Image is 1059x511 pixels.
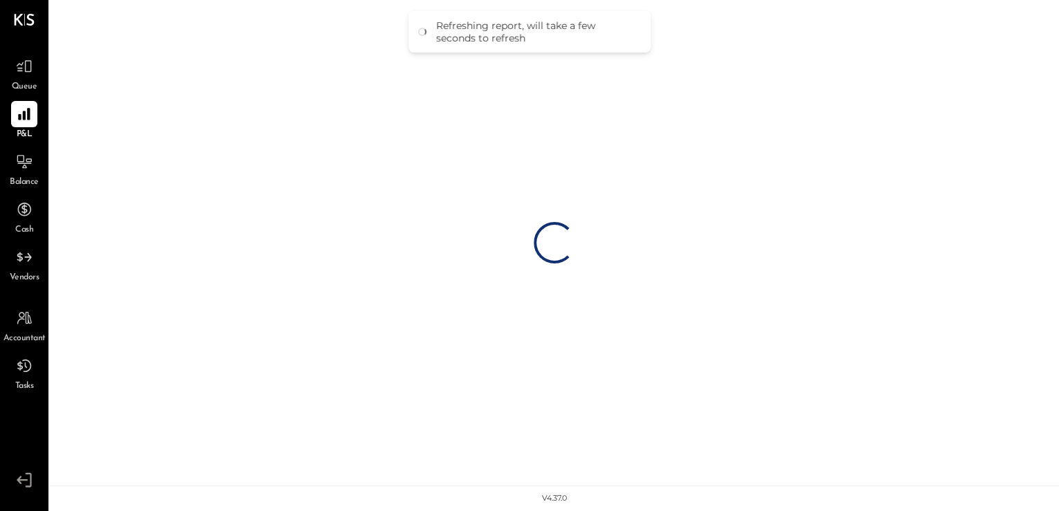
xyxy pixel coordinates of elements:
[15,380,34,393] span: Tasks
[10,176,39,189] span: Balance
[1,305,48,345] a: Accountant
[436,19,637,44] div: Refreshing report, will take a few seconds to refresh
[542,493,567,504] div: v 4.37.0
[12,81,37,93] span: Queue
[1,53,48,93] a: Queue
[17,129,33,141] span: P&L
[1,101,48,141] a: P&L
[1,244,48,284] a: Vendors
[1,196,48,236] a: Cash
[1,353,48,393] a: Tasks
[10,272,39,284] span: Vendors
[1,149,48,189] a: Balance
[15,224,33,236] span: Cash
[3,333,46,345] span: Accountant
